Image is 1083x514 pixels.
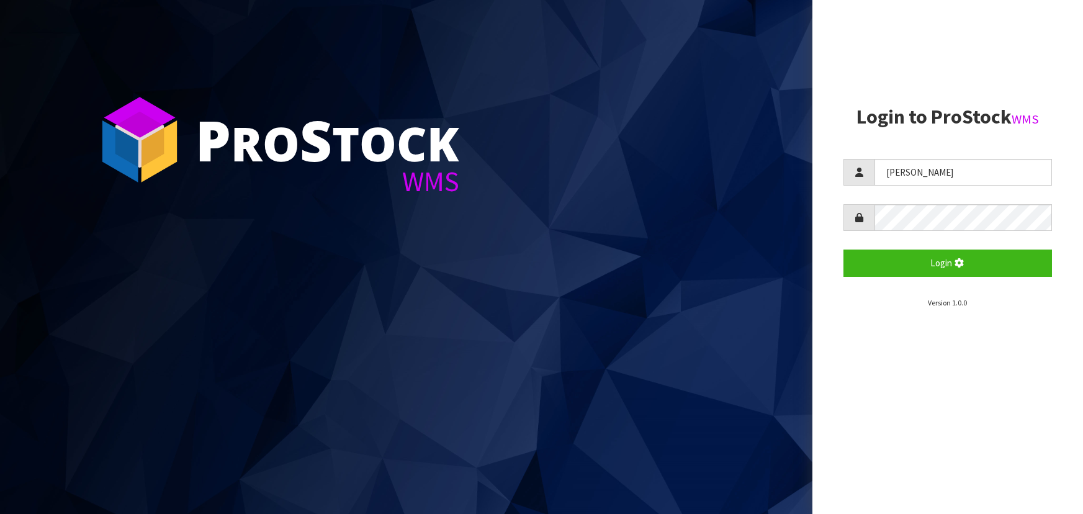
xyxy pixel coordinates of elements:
div: WMS [195,168,459,196]
div: ro tock [195,112,459,168]
span: S [300,102,332,178]
span: P [195,102,231,178]
small: Version 1.0.0 [928,298,967,307]
h2: Login to ProStock [843,106,1052,128]
input: Username [874,159,1052,186]
img: ProStock Cube [93,93,186,186]
small: WMS [1012,111,1039,127]
button: Login [843,250,1052,276]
